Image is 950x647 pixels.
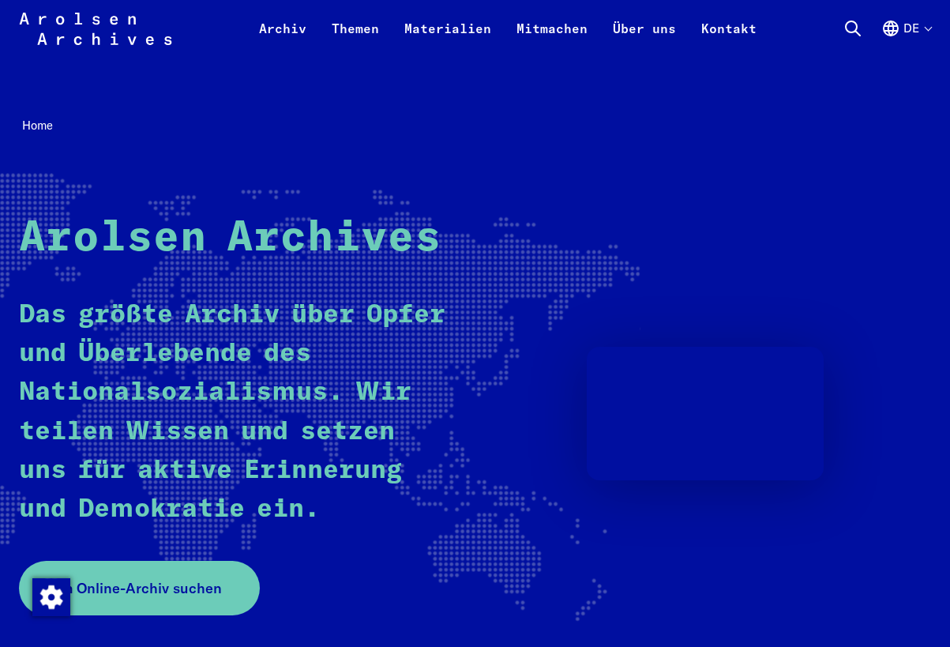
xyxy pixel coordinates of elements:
a: Materialien [392,19,504,57]
a: Themen [319,19,392,57]
span: Home [22,118,53,133]
nav: Breadcrumb [19,114,931,137]
img: Zustimmung ändern [32,578,70,616]
strong: Arolsen Archives [19,216,441,260]
a: Kontakt [689,19,769,57]
a: Mitmachen [504,19,600,57]
span: Im Online-Archiv suchen [57,577,222,599]
p: Das größte Archiv über Opfer und Überlebende des Nationalsozialismus. Wir teilen Wissen und setze... [19,295,448,529]
button: Deutsch, Sprachauswahl [881,19,931,57]
a: Über uns [600,19,689,57]
nav: Primär [246,9,769,47]
a: Im Online-Archiv suchen [19,561,260,615]
a: Archiv [246,19,319,57]
div: Zustimmung ändern [32,577,69,615]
